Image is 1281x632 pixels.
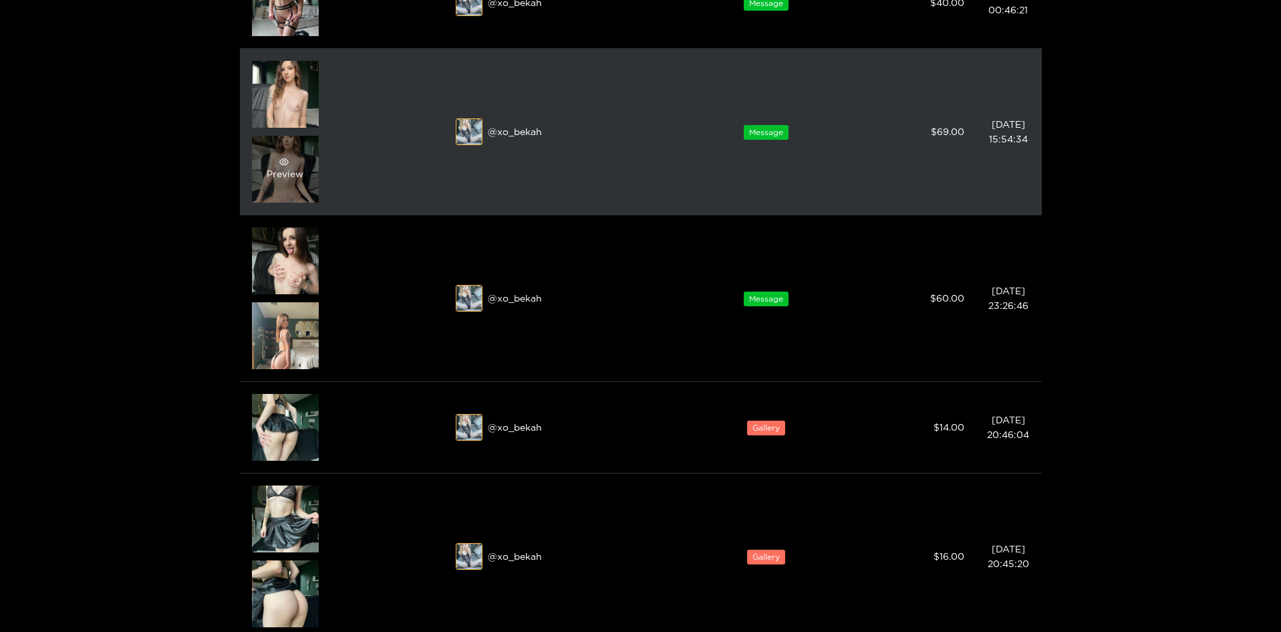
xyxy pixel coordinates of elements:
[747,550,785,564] span: Gallery
[267,157,301,167] span: eye
[456,119,483,146] img: fsfc1-1e3e9d6d-2174-49e3-8a59-ed64efb696a8.jpeg
[989,119,1028,144] span: [DATE] 15:54:34
[934,551,964,561] span: $ 16.00
[930,293,964,303] span: $ 60.00
[456,543,678,570] div: @ xo_bekah
[934,422,964,432] span: $ 14.00
[988,286,1028,310] span: [DATE] 23:26:46
[456,286,483,312] img: fsfc1-1e3e9d6d-2174-49e3-8a59-ed64efb696a8.jpeg
[456,118,678,145] div: @ xo_bekah
[456,414,678,441] div: @ xo_bekah
[987,415,1029,439] span: [DATE] 20:46:04
[744,292,789,306] span: Message
[931,126,964,136] span: $ 69.00
[456,415,483,441] img: fsfc1-1e3e9d6d-2174-49e3-8a59-ed64efb696a8.jpeg
[747,421,785,435] span: Gallery
[456,285,678,312] div: @ xo_bekah
[267,157,303,181] div: Preview
[744,125,789,140] span: Message
[988,544,1029,568] span: [DATE] 20:45:20
[456,544,483,570] img: fsfc1-1e3e9d6d-2174-49e3-8a59-ed64efb696a8.jpeg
